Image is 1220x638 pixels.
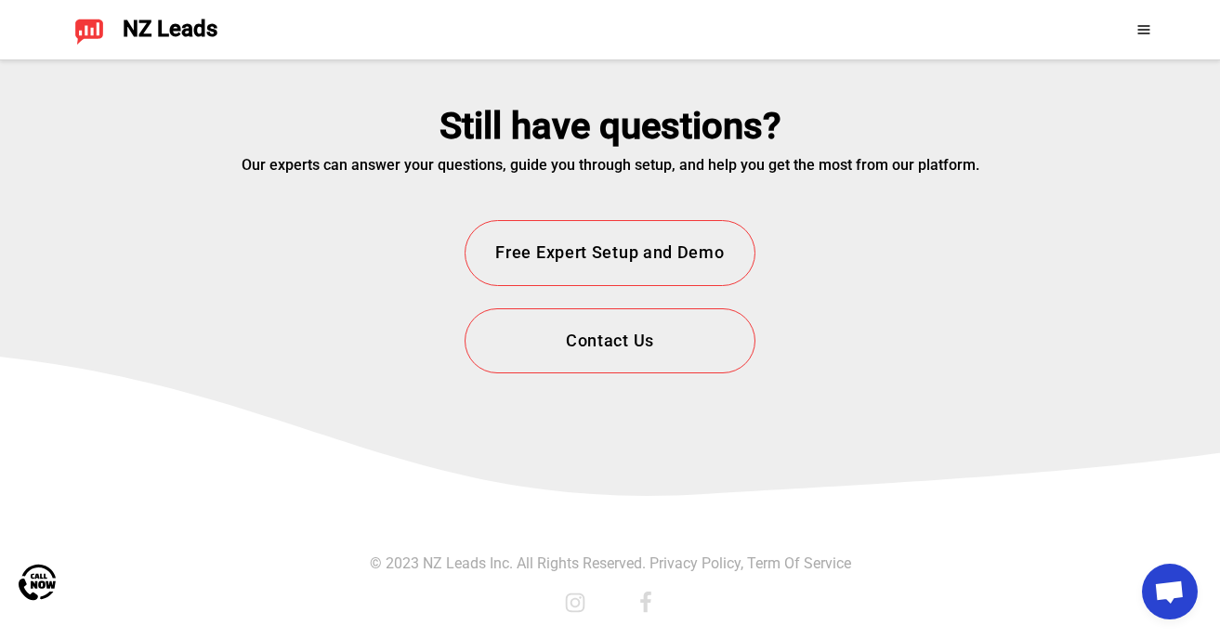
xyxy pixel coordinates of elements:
[747,554,851,572] a: Term Of Service
[242,157,979,174] div: Our experts can answer your questions, guide you through setup, and help you get the most from ou...
[649,554,741,572] a: Privacy Policy
[123,17,217,43] span: NZ Leads
[465,220,754,286] button: Free Expert Setup and Demo
[370,555,851,572] p: © 2023 NZ Leads Inc. All Rights Reserved.
[74,15,104,45] img: NZ Leads logo
[741,554,743,572] span: ,
[465,308,754,374] button: Contact Us
[1142,564,1198,619] a: Open chat
[19,564,56,601] img: Call Now
[1064,9,1123,50] iframe: Sign in with Google Button
[242,105,979,157] div: Still have questions?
